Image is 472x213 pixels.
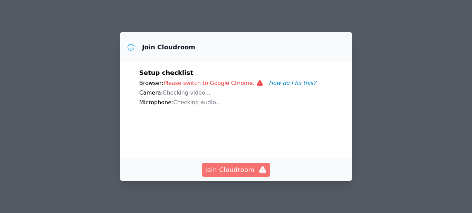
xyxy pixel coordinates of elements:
[139,69,193,76] span: Setup checklist
[173,99,221,106] span: Checking audio...
[163,89,210,96] span: Checking video...
[139,99,173,106] span: Microphone:
[139,89,163,96] span: Camera:
[142,43,195,51] h3: Join Cloudroom
[139,80,163,86] span: Browser:
[205,165,267,175] span: Join Cloudroom
[163,80,269,86] span: Please switch to Google Chrome.
[202,163,271,177] button: Join Cloudroom
[269,79,316,87] button: How do I fix this?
